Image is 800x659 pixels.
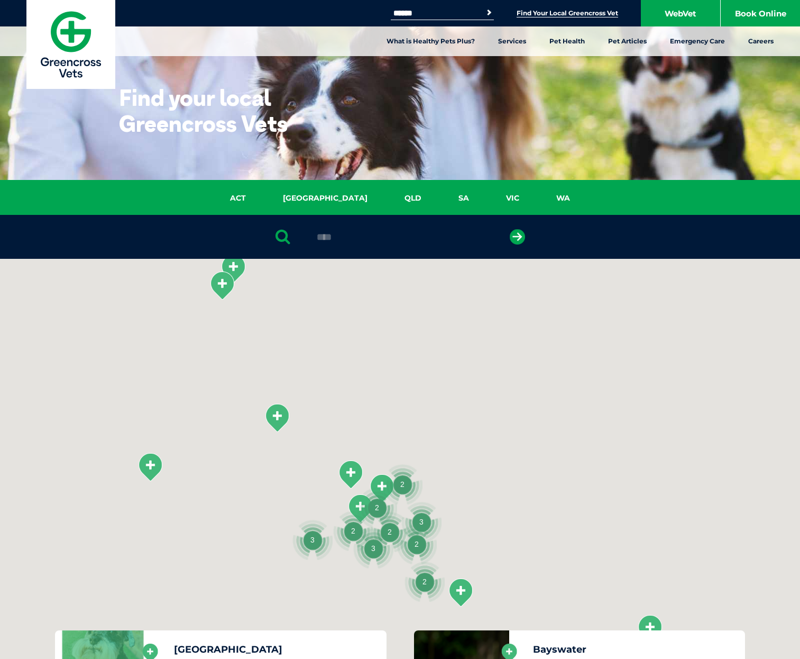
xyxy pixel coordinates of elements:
a: SA [440,192,488,204]
h1: Find your local Greencross Vets [119,85,328,137]
div: Kangaroo Flat [209,271,235,300]
div: 2 [333,511,373,551]
h5: [GEOGRAPHIC_DATA] [174,645,377,654]
div: Pakenham [447,578,474,607]
div: 2 [382,464,422,504]
div: Coburg [347,494,373,523]
div: 3 [292,520,333,560]
a: Services [486,26,538,56]
a: VIC [488,192,538,204]
a: ACT [212,192,264,204]
a: Pet Health [538,26,596,56]
div: Craigieburn [337,460,364,489]
div: South Morang [369,474,395,503]
div: 2 [404,562,445,602]
div: 3 [401,502,442,542]
div: 2 [397,524,437,564]
div: 2 [357,488,397,528]
a: Careers [737,26,785,56]
a: Find Your Local Greencross Vet [517,9,618,17]
div: Ballarat [137,453,163,482]
a: WA [538,192,588,204]
div: White Hills [220,254,246,283]
a: QLD [386,192,440,204]
h5: Bayswater [533,645,736,654]
a: Emergency Care [658,26,737,56]
div: 3 [353,528,393,568]
button: Search [484,7,494,18]
div: Morwell [637,615,663,644]
a: [GEOGRAPHIC_DATA] [264,192,386,204]
a: Pet Articles [596,26,658,56]
div: Macedon Ranges [264,403,290,432]
a: What is Healthy Pets Plus? [375,26,486,56]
